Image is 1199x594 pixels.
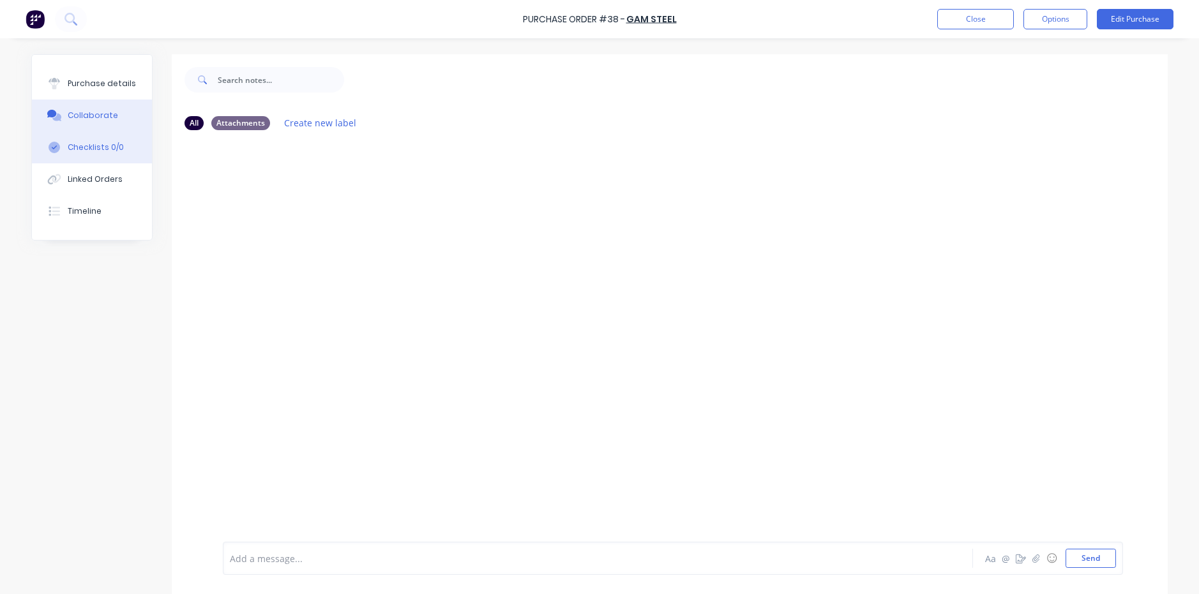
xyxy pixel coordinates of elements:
div: Purchase Order #38 - [523,13,625,26]
img: Factory [26,10,45,29]
div: Attachments [211,116,270,130]
a: GAM STEEL [626,13,677,26]
button: @ [998,551,1013,566]
div: Timeline [68,205,102,217]
div: Collaborate [68,110,118,121]
div: Checklists 0/0 [68,142,124,153]
button: Checklists 0/0 [32,131,152,163]
div: Purchase details [68,78,136,89]
button: Create new label [278,114,363,131]
button: Close [937,9,1014,29]
button: Edit Purchase [1097,9,1173,29]
button: Purchase details [32,68,152,100]
button: Linked Orders [32,163,152,195]
button: Aa [983,551,998,566]
button: Collaborate [32,100,152,131]
button: Options [1023,9,1087,29]
button: Send [1066,549,1116,568]
button: Timeline [32,195,152,227]
div: All [185,116,204,130]
input: Search notes... [218,67,344,93]
button: ☺ [1044,551,1059,566]
div: Linked Orders [68,174,123,185]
